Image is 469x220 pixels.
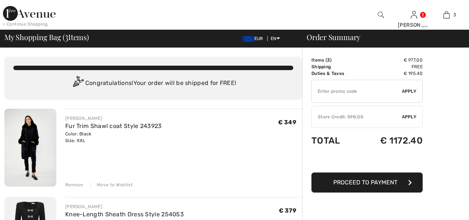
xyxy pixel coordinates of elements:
[360,128,423,153] td: € 1172.40
[333,179,397,186] span: Proceed to Payment
[271,36,280,41] span: EN
[398,21,430,29] div: [PERSON_NAME]
[312,114,402,120] div: Store Credit: 598.00
[13,76,293,91] div: Congratulations! Your order will be shipped for FREE!
[90,181,133,188] div: Move to Wishlist
[327,58,330,63] span: 3
[311,173,423,193] button: Proceed to Payment
[360,57,423,63] td: € 977.00
[65,211,184,218] a: Knee-Length Sheath Dress Style 254053
[453,12,456,18] span: 3
[279,207,297,214] span: € 379
[70,76,85,91] img: Congratulation2.svg
[311,70,360,77] td: Duties & Taxes
[65,122,162,129] a: Fur Trim Shawl coat Style 243923
[443,10,450,19] img: My Bag
[430,10,463,19] a: 3
[402,88,417,95] span: Apply
[4,33,89,41] span: My Shopping Bag ( Items)
[402,114,417,120] span: Apply
[312,80,402,102] input: Promo code
[65,32,68,41] span: 3
[360,70,423,77] td: € 195.40
[298,33,465,41] div: Order Summary
[242,36,254,42] img: Euro
[311,128,360,153] td: Total
[311,153,423,170] iframe: PayPal
[360,63,423,70] td: Free
[311,63,360,70] td: Shipping
[411,10,417,19] img: My Info
[4,109,56,187] img: Fur Trim Shawl coat Style 243923
[3,6,56,21] img: 1ère Avenue
[65,203,184,210] div: [PERSON_NAME]
[378,10,384,19] img: search the website
[242,36,266,41] span: EUR
[3,21,48,27] div: < Continue Shopping
[311,57,360,63] td: Items ( )
[65,115,162,122] div: [PERSON_NAME]
[411,11,417,18] a: Sign In
[65,181,83,188] div: Remove
[278,119,297,126] span: € 349
[65,131,162,144] div: Color: Black Size: XXL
